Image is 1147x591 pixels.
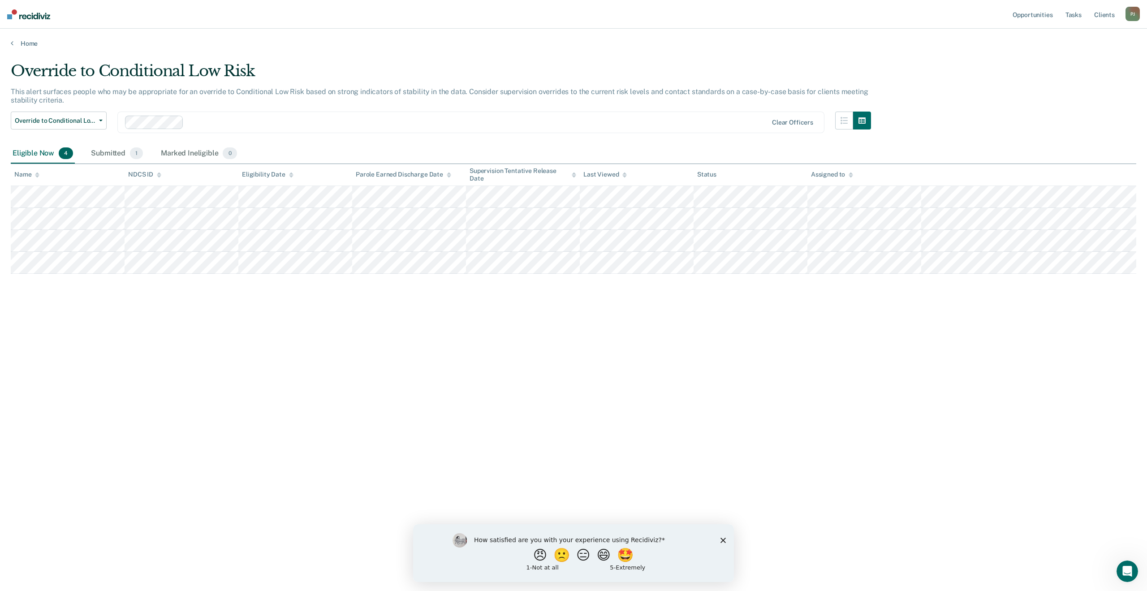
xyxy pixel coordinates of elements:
div: Clear officers [772,119,813,126]
div: Parole Earned Discharge Date [356,171,451,178]
div: Supervision Tentative Release Date [470,167,576,182]
p: This alert surfaces people who may be appropriate for an override to Conditional Low Risk based o... [11,87,868,104]
button: PJ [1125,7,1140,21]
div: Name [14,171,39,178]
iframe: Intercom live chat [1117,561,1138,582]
div: Status [697,171,716,178]
iframe: Survey by Kim from Recidiviz [413,524,734,582]
div: P J [1125,7,1140,21]
a: Home [11,39,1136,47]
span: 0 [223,147,237,159]
div: Override to Conditional Low Risk [11,62,871,87]
div: Eligibility Date [242,171,293,178]
button: Override to Conditional Low Risk [11,112,107,129]
span: 4 [59,147,73,159]
div: Marked Ineligible0 [159,144,239,164]
div: Last Viewed [583,171,627,178]
span: Override to Conditional Low Risk [15,117,95,125]
div: NDCS ID [128,171,161,178]
img: Recidiviz [7,9,50,19]
span: 1 [130,147,143,159]
div: Assigned to [811,171,853,178]
div: Eligible Now4 [11,144,75,164]
div: Submitted1 [89,144,145,164]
